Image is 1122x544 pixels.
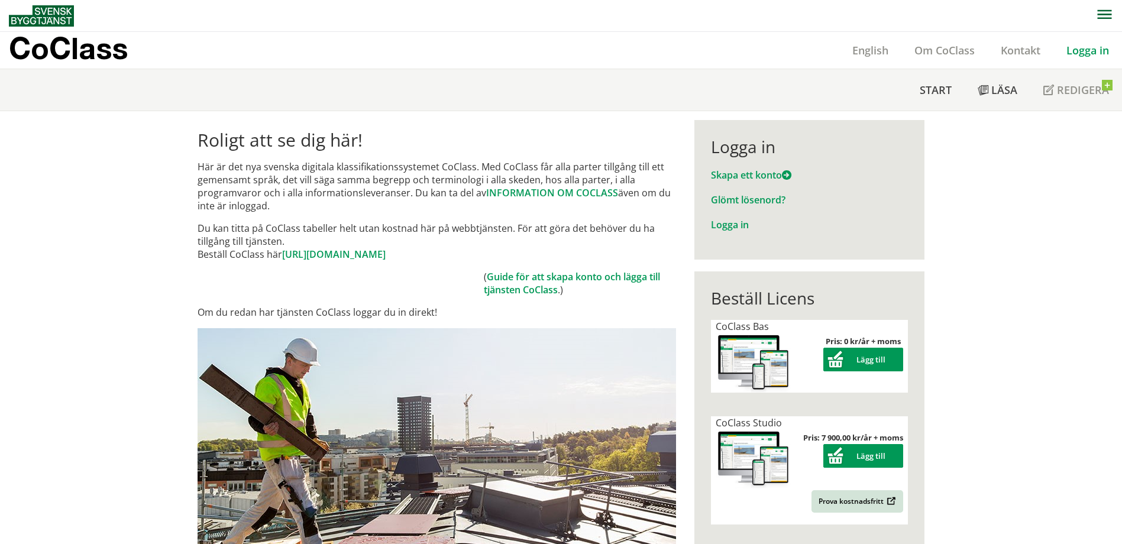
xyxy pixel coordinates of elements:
[484,270,676,296] td: ( .)
[716,320,769,333] span: CoClass Bas
[1053,43,1122,57] a: Logga in
[885,497,896,506] img: Outbound.png
[823,348,903,371] button: Lägg till
[823,444,903,468] button: Lägg till
[823,354,903,365] a: Lägg till
[811,490,903,513] a: Prova kostnadsfritt
[839,43,901,57] a: English
[716,416,782,429] span: CoClass Studio
[920,83,952,97] span: Start
[716,429,791,489] img: coclass-license.jpg
[803,432,903,443] strong: Pris: 7 900,00 kr/år + moms
[965,69,1030,111] a: Läsa
[486,186,618,199] a: INFORMATION OM COCLASS
[711,288,908,308] div: Beställ Licens
[991,83,1017,97] span: Läsa
[716,333,791,393] img: coclass-license.jpg
[9,32,153,69] a: CoClass
[9,5,74,27] img: Svensk Byggtjänst
[711,137,908,157] div: Logga in
[484,270,660,296] a: Guide för att skapa konto och lägga till tjänsten CoClass
[282,248,386,261] a: [URL][DOMAIN_NAME]
[823,451,903,461] a: Lägg till
[711,218,749,231] a: Logga in
[826,336,901,347] strong: Pris: 0 kr/år + moms
[988,43,1053,57] a: Kontakt
[711,193,785,206] a: Glömt lösenord?
[198,129,676,151] h1: Roligt att se dig här!
[901,43,988,57] a: Om CoClass
[907,69,965,111] a: Start
[198,160,676,212] p: Här är det nya svenska digitala klassifikationssystemet CoClass. Med CoClass får alla parter till...
[711,169,791,182] a: Skapa ett konto
[198,306,676,319] p: Om du redan har tjänsten CoClass loggar du in direkt!
[198,222,676,261] p: Du kan titta på CoClass tabeller helt utan kostnad här på webbtjänsten. För att göra det behöver ...
[9,41,128,55] p: CoClass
